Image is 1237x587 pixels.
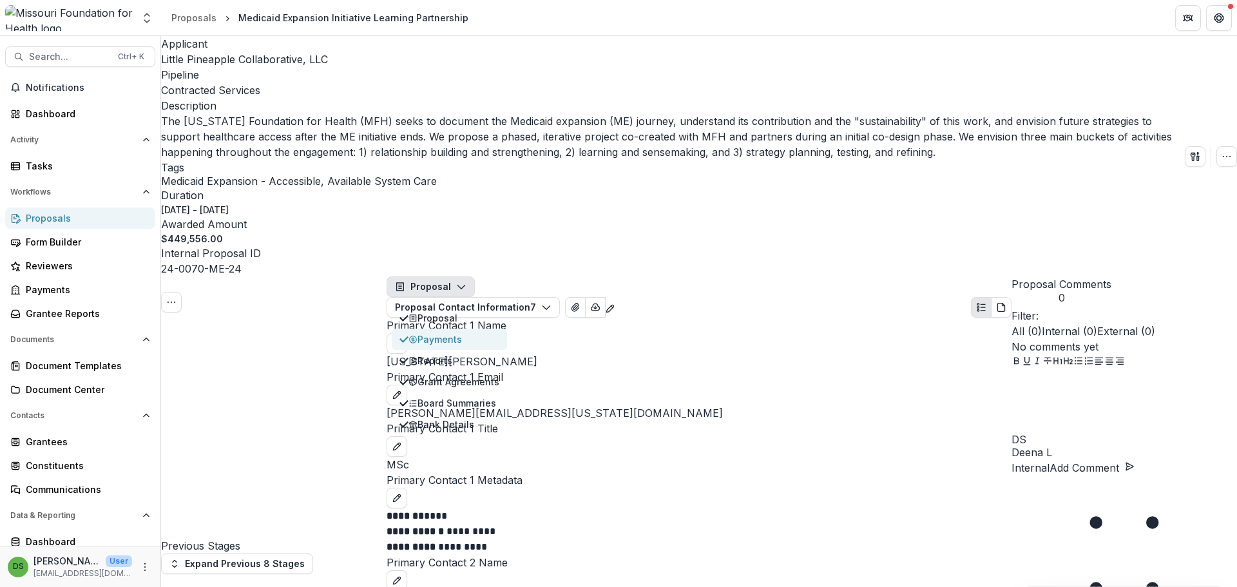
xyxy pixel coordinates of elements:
p: Primary Contact 1 Metadata [387,472,1012,488]
button: edit [387,488,407,508]
div: Dashboard [26,535,145,548]
div: Payments [408,332,499,346]
button: Align Right [1115,354,1125,370]
span: Notifications [26,82,150,93]
div: Proposals [26,211,145,225]
p: Tags [161,160,184,175]
button: edit [387,333,407,354]
span: External ( 0 ) [1097,325,1155,338]
p: Primary Contact 2 Name [387,555,1012,570]
button: edit [387,436,407,457]
a: Constituents [5,455,155,476]
p: Primary Contact 1 Title [387,421,1012,436]
p: The [US_STATE] Foundation for Health (MFH) seeks to document the Medicaid expansion (ME) journey,... [161,113,1180,160]
button: Get Help [1206,5,1232,31]
p: Applicant [161,36,207,52]
button: Heading 2 [1063,354,1073,370]
button: Internal [1012,460,1050,476]
p: Deena L [1012,445,1237,460]
button: Notifications [5,77,155,98]
div: Proposals [171,11,216,24]
span: Internal ( 0 ) [1042,325,1097,338]
button: PDF view [991,297,1012,318]
a: Reviewers [5,255,155,276]
button: Align Center [1104,354,1115,370]
p: User [106,555,132,567]
button: More [137,559,153,575]
a: Grantees [5,431,155,452]
span: Medicaid Expansion - Accessible, Available System Care [161,175,437,188]
a: Payments [5,279,155,300]
a: Communications [5,479,155,500]
button: Align Left [1094,354,1104,370]
span: Activity [10,135,137,144]
div: Deena Lauver Scotti [13,563,24,571]
button: Bold [1012,354,1022,370]
div: Proposal [408,311,499,325]
button: Heading 1 [1053,354,1063,370]
button: Open Documents [5,329,155,350]
button: Add Comment [1050,460,1135,476]
div: Payments [26,283,145,296]
div: Bank Details [408,418,499,431]
span: 0 [1012,292,1111,304]
div: Document Templates [26,359,145,372]
p: Primary Contact 1 Name [387,318,1012,333]
a: Proposals [166,8,222,27]
button: Bullet List [1073,354,1084,370]
button: Search... [5,46,155,67]
a: Proposals [5,207,155,229]
div: Board Summaries [408,396,499,410]
span: Documents [10,335,137,344]
a: Little Pineapple Collaborative, LLC [161,53,328,66]
p: Awarded Amount [161,217,247,232]
button: Underline [1022,354,1032,370]
div: Grantees [26,435,145,448]
button: Proposal [387,276,475,297]
button: Proposal Contact Information7 [387,297,560,318]
p: Internal Proposal ID [161,245,261,261]
a: Dashboard [5,103,155,124]
a: Grantee Reports [5,303,155,324]
button: Open Data & Reporting [5,505,155,526]
a: Document Center [5,379,155,400]
p: [DATE] - [DATE] [161,203,229,217]
p: MSc [387,457,1012,472]
p: Duration [161,188,204,203]
div: Reviewers [26,259,145,273]
button: Open Contacts [5,405,155,426]
div: Deena Lauver Scotti [1012,434,1237,445]
p: Primary Contact 1 Email [387,369,1012,385]
button: Edit as form [605,297,615,318]
p: [EMAIL_ADDRESS][DOMAIN_NAME] [34,568,132,579]
span: Workflows [10,188,137,197]
button: Proposal Comments [1012,276,1111,304]
button: Open Activity [5,130,155,150]
p: No comments yet [1012,339,1237,354]
button: Italicize [1032,354,1042,370]
img: Missouri Foundation for Health logo [5,5,133,31]
div: Dashboard [26,107,145,120]
button: Expand Previous 8 Stages [161,553,313,574]
button: View Attached Files [565,297,586,318]
button: edit [387,385,407,405]
div: Constituents [26,459,145,472]
div: Medicaid Expansion Initiative Learning Partnership [238,11,468,24]
p: Contracted Services [161,82,260,98]
span: Data & Reporting [10,511,137,520]
a: Dashboard [5,531,155,552]
p: Pipeline [161,67,199,82]
a: Document Templates [5,355,155,376]
button: Partners [1175,5,1201,31]
span: Contacts [10,411,137,420]
p: 24-0070-ME-24 [161,261,242,276]
button: Ordered List [1084,354,1094,370]
div: Reports [408,354,499,367]
a: Tasks [5,155,155,177]
button: Open Workflows [5,182,155,202]
button: Plaintext view [971,297,992,318]
div: Ctrl + K [115,50,147,64]
div: Grant Agreements [408,375,499,389]
p: $449,556.00 [161,232,223,245]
